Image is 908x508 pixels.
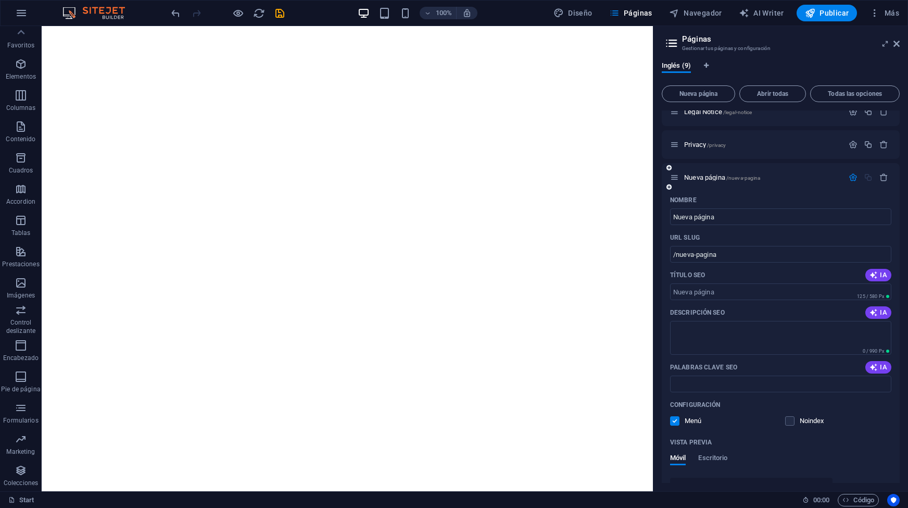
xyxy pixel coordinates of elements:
[1,385,40,393] p: Pie de página
[553,8,592,18] span: Diseño
[821,496,822,504] span: :
[698,452,727,466] span: Escritorio
[169,7,182,19] button: undo
[670,283,891,300] input: El título de la página en los resultados de búsqueda y en las pestañas del navegador
[549,5,597,21] button: Diseño
[666,91,730,97] span: Nueva página
[857,294,884,299] span: 125 / 580 Px
[2,260,39,268] p: Prestaciones
[4,479,38,487] p: Colecciones
[670,452,686,466] span: Móvil
[744,91,801,97] span: Abrir todas
[670,363,737,371] p: Palabras clave SEO
[682,44,879,53] h3: Gestionar tus páginas y configuración
[7,41,34,49] p: Favoritos
[863,349,884,354] span: 0 / 990 Px
[723,109,752,115] span: /legal-notice
[682,34,900,44] h2: Páginas
[273,7,286,19] button: save
[670,308,725,317] label: El texto en los resultados de búsqueda y redes sociales
[864,107,873,116] div: Duplicar
[60,7,138,19] img: Editor Logo
[7,291,35,300] p: Imágenes
[605,5,657,21] button: Páginas
[802,494,830,506] h6: Tiempo de la sesión
[879,173,888,182] div: Eliminar
[8,494,34,506] a: Haz clic para cancelar la selección y doble clic para abrir páginas
[849,107,857,116] div: Configuración
[670,454,727,474] div: Vista previa
[684,174,760,181] span: Haz clic para abrir la página
[681,174,843,181] div: Nueva página/nueva-pagina
[670,438,712,447] p: Vista previa de tu página en los resultados de búsqueda
[9,166,33,175] p: Cuadros
[849,173,857,182] div: Configuración
[849,140,857,149] div: Configuración
[662,59,691,74] span: Inglés (9)
[669,8,722,18] span: Navegador
[670,321,891,355] textarea: El texto en los resultados de búsqueda y redes sociales
[670,233,700,242] label: Última parte de la URL para esta página
[865,5,903,21] button: Más
[739,8,784,18] span: AI Writer
[800,416,834,426] p: Indica a los buscadores que no incluyan esta página en los resultados de búsqueda.
[869,363,887,371] span: IA
[670,308,725,317] p: Descripción SEO
[435,7,452,19] h6: 100%
[864,140,873,149] div: Duplicar
[670,246,891,263] input: Última parte de la URL para esta página
[735,5,788,21] button: AI Writer
[805,8,849,18] span: Publicar
[865,269,891,281] button: IA
[739,85,806,102] button: Abrir todas
[879,107,888,116] div: Eliminar
[420,7,457,19] button: 100%
[6,135,35,143] p: Contenido
[274,7,286,19] i: Guardar (Ctrl+S)
[681,108,843,115] div: Legal Notice/legal-notice
[879,140,888,149] div: Eliminar
[670,196,697,204] p: Nombre
[670,271,705,279] p: Título SEO
[253,7,265,19] button: reload
[3,354,39,362] p: Encabezado
[662,85,735,102] button: Nueva página
[609,8,652,18] span: Páginas
[6,104,36,112] p: Columnas
[6,197,35,206] p: Accordion
[865,306,891,319] button: IA
[855,293,891,300] span: Longitud de píxeles calculada en los resultados de búsqueda
[838,494,879,506] button: Código
[170,7,182,19] i: Deshacer: Cambiar páginas (Ctrl+Z)
[670,271,705,279] label: El título de la página en los resultados de búsqueda y en las pestañas del navegador
[549,5,597,21] div: Diseño (Ctrl+Alt+Y)
[887,494,900,506] button: Usercentrics
[462,8,472,18] i: Al redimensionar, ajustar el nivel de zoom automáticamente para ajustarse al dispositivo elegido.
[815,91,895,97] span: Todas las opciones
[681,141,843,148] div: Privacy/privacy
[685,416,718,426] p: Define si deseas que esta página se muestre en navegación generada automáticamente.
[869,308,887,317] span: IA
[813,494,829,506] span: 00 00
[842,494,874,506] span: Código
[865,361,891,374] button: IA
[684,141,726,148] span: Haz clic para abrir la página
[810,85,900,102] button: Todas las opciones
[662,61,900,81] div: Pestañas de idiomas
[707,142,726,148] span: /privacy
[670,401,720,409] p: Configuración
[3,416,38,425] p: Formularios
[861,348,891,355] span: Longitud de píxeles calculada en los resultados de búsqueda
[869,8,899,18] span: Más
[869,271,887,279] span: IA
[665,5,726,21] button: Navegador
[797,5,857,21] button: Publicar
[6,72,36,81] p: Elementos
[670,233,700,242] p: URL SLUG
[6,448,35,456] p: Marketing
[684,108,752,116] span: Legal Notice
[726,175,761,181] span: /nueva-pagina
[11,229,31,237] p: Tablas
